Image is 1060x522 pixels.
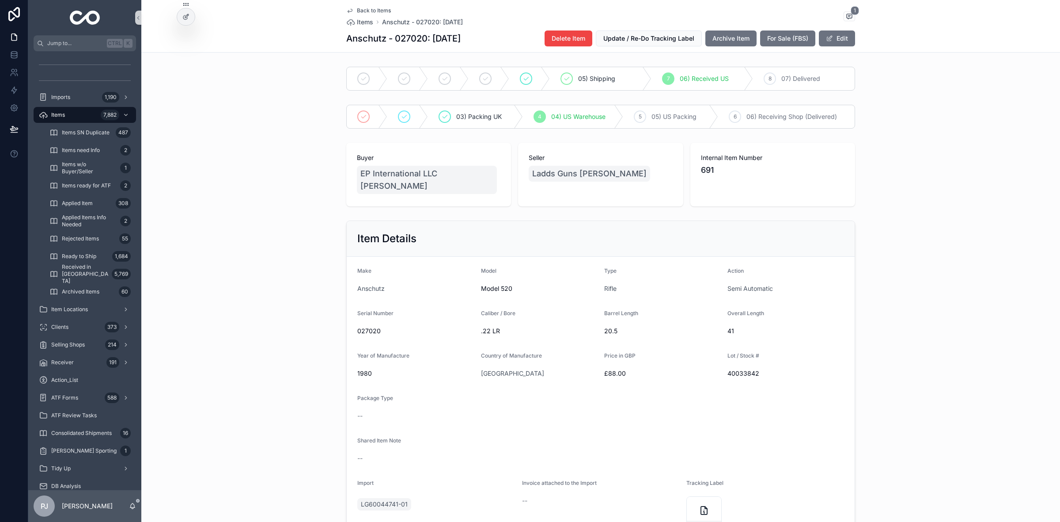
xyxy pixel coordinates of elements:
[357,284,385,293] a: Anschutz
[34,443,136,459] a: [PERSON_NAME] Sporting1
[357,232,416,246] h2: Item Details
[819,30,855,46] button: Edit
[41,501,48,511] span: PJ
[34,390,136,406] a: ATF Forms588
[44,178,136,194] a: Items ready for ATF2
[116,127,131,138] div: 487
[734,113,737,120] span: 6
[44,160,136,176] a: Items w/o Buyer/Seller1
[70,11,100,25] img: App logo
[760,30,815,46] button: For Sale (FBS)
[604,327,720,335] span: 20.5
[51,465,71,472] span: Tidy Up
[34,337,136,353] a: Selling Shops214
[357,395,393,401] span: Package Type
[120,216,131,226] div: 2
[51,341,85,348] span: Selling Shops
[116,198,131,209] div: 308
[603,34,694,43] span: Update / Re-Do Tracking Label
[62,288,99,295] span: Archived Items
[481,310,515,316] span: Caliber / Bore
[781,74,820,83] span: 07) Delivered
[357,327,474,335] span: 027020
[529,153,672,162] span: Seller
[596,30,702,46] button: Update / Re-Do Tracking Label
[604,284,617,293] span: Rifle
[34,461,136,476] a: Tidy Up
[44,284,136,300] a: Archived Items60
[120,446,131,456] div: 1
[727,284,773,293] a: Semi Automatic
[119,286,131,297] div: 60
[667,75,670,82] span: 7
[51,447,117,454] span: [PERSON_NAME] Sporting
[51,483,81,490] span: DB Analysis
[346,18,373,27] a: Items
[120,428,131,438] div: 16
[34,35,136,51] button: Jump to...CtrlK
[51,111,65,118] span: Items
[727,327,844,335] span: 41
[28,51,141,490] div: scrollable content
[62,147,100,154] span: Items need Info
[34,372,136,388] a: Action_List
[578,74,615,83] span: 05) Shipping
[357,480,374,486] span: Import
[106,357,119,368] div: 191
[105,322,119,332] div: 373
[47,40,103,47] span: Jump to...
[120,145,131,156] div: 2
[529,166,650,182] a: Ladds Guns [PERSON_NAME]
[51,359,74,366] span: Receiver
[34,107,136,123] a: Items7,882
[105,392,119,403] div: 588
[767,34,808,43] span: For Sale (FBS)
[538,113,541,120] span: 4
[357,166,497,194] a: EP International LLC [PERSON_NAME]
[357,369,474,378] span: 1980
[357,454,363,463] span: --
[62,200,93,207] span: Applied Item
[545,30,592,46] button: Delete Item
[62,263,108,285] span: Received in [GEOGRAPHIC_DATA]
[481,352,542,359] span: Country of Manufacture
[34,478,136,494] a: DB Analysis
[107,39,123,48] span: Ctrl
[357,498,411,511] a: LG60044741-01
[62,235,99,242] span: Rejected Items
[382,18,463,27] a: Anschutz - 027020: [DATE]
[62,502,113,511] p: [PERSON_NAME]
[62,129,110,136] span: Items SN Duplicate
[34,301,136,317] a: Item Locations
[34,89,136,105] a: Imports1,190
[481,327,598,335] span: .22 LR
[112,251,131,262] div: 1,684
[44,248,136,264] a: Ready to Ship1,684
[604,310,638,316] span: Barrel Length
[120,180,131,191] div: 2
[102,92,119,103] div: 1,190
[481,267,496,274] span: Model
[481,284,598,293] span: Model 520
[712,34,750,43] span: Archive Item
[112,269,131,279] div: 5,769
[522,480,597,486] span: Invoice attached to the Import
[62,161,117,175] span: Items w/o Buyer/Seller
[44,266,136,282] a: Received in [GEOGRAPHIC_DATA]5,769
[51,306,88,313] span: Item Locations
[120,163,131,173] div: 1
[727,310,764,316] span: Overall Length
[456,112,502,121] span: 03) Packing UK
[105,339,119,350] div: 214
[481,369,544,378] a: [GEOGRAPHIC_DATA]
[768,75,772,82] span: 8
[701,153,844,162] span: Internal Item Number
[686,480,723,486] span: Tracking Label
[651,112,697,121] span: 05) US Packing
[357,153,500,162] span: Buyer
[357,267,371,274] span: Make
